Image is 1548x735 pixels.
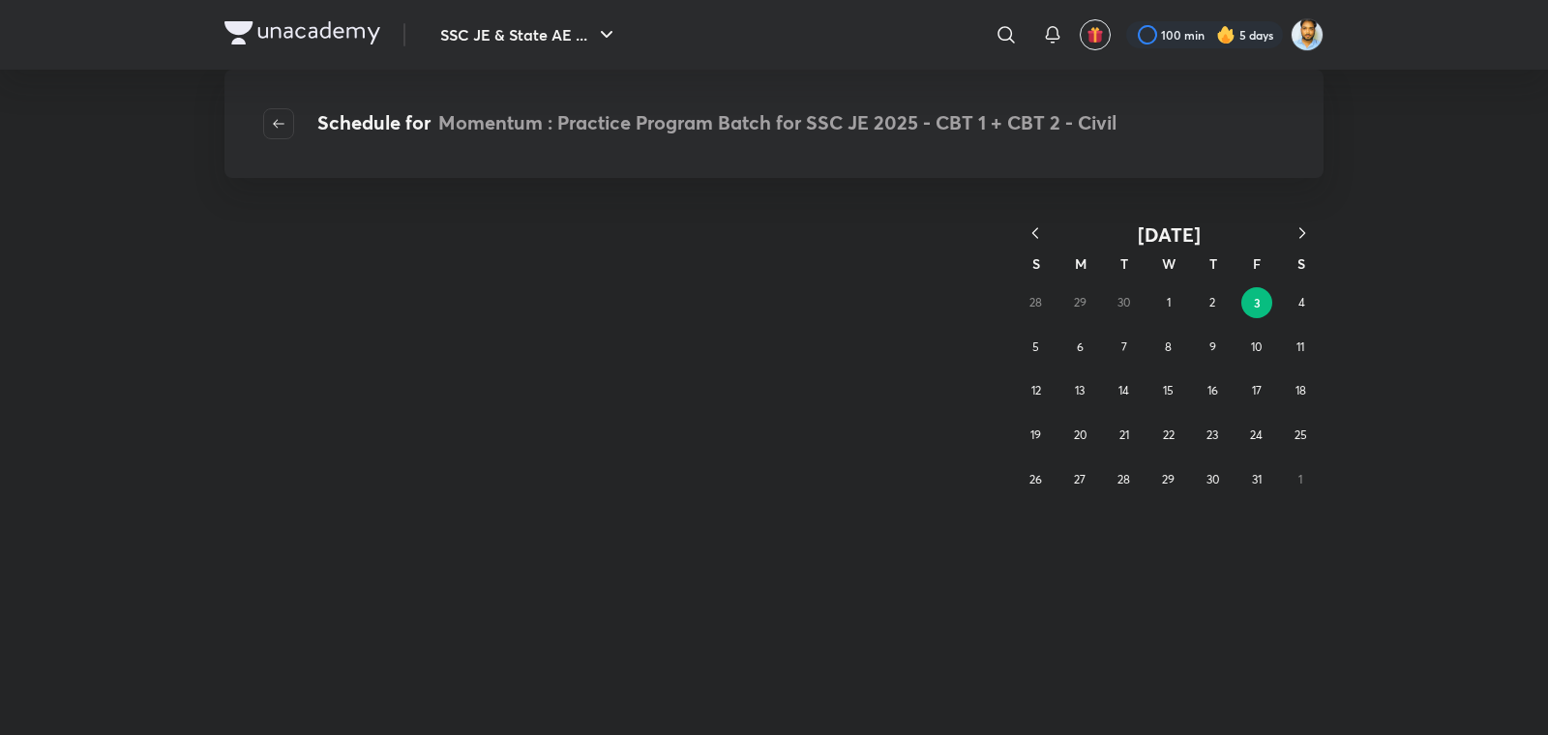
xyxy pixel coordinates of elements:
[1250,427,1263,442] abbr: October 24, 2025
[1252,472,1262,486] abbr: October 31, 2025
[1167,295,1171,309] abbr: October 1, 2025
[1080,19,1111,50] button: avatar
[1029,472,1042,486] abbr: October 26, 2025
[1295,383,1306,397] abbr: October 18, 2025
[1075,254,1087,273] abbr: Monday
[1295,427,1307,442] abbr: October 25, 2025
[1087,26,1104,44] img: avatar
[1153,464,1184,495] button: October 29, 2025
[1163,383,1174,397] abbr: October 15, 2025
[1121,339,1127,354] abbr: October 7, 2025
[1153,375,1184,406] button: October 15, 2025
[1253,254,1261,273] abbr: Friday
[1197,375,1228,406] button: October 16, 2025
[1241,287,1272,318] button: October 3, 2025
[1209,295,1215,309] abbr: October 2, 2025
[1251,339,1262,354] abbr: October 10, 2025
[1197,464,1228,495] button: October 30, 2025
[1077,339,1084,354] abbr: October 6, 2025
[1153,287,1184,318] button: October 1, 2025
[1109,420,1140,451] button: October 21, 2025
[1252,383,1262,397] abbr: October 17, 2025
[1064,464,1095,495] button: October 27, 2025
[1297,254,1305,273] abbr: Saturday
[1120,254,1128,273] abbr: Tuesday
[1074,472,1086,486] abbr: October 27, 2025
[1206,427,1218,442] abbr: October 23, 2025
[1109,464,1140,495] button: October 28, 2025
[1021,420,1052,451] button: October 19, 2025
[1117,472,1130,486] abbr: October 28, 2025
[1153,420,1184,451] button: October 22, 2025
[1153,332,1184,363] button: October 8, 2025
[1241,375,1272,406] button: October 17, 2025
[1074,427,1087,442] abbr: October 20, 2025
[1109,375,1140,406] button: October 14, 2025
[1057,222,1281,247] button: [DATE]
[1031,383,1041,397] abbr: October 12, 2025
[1241,464,1272,495] button: October 31, 2025
[1285,332,1316,363] button: October 11, 2025
[1109,332,1140,363] button: October 7, 2025
[1298,295,1305,309] abbr: October 4, 2025
[1064,332,1095,363] button: October 6, 2025
[1021,464,1052,495] button: October 26, 2025
[1064,375,1095,406] button: October 13, 2025
[1021,332,1052,363] button: October 5, 2025
[1032,339,1039,354] abbr: October 5, 2025
[1285,420,1316,451] button: October 25, 2025
[1197,287,1228,318] button: October 2, 2025
[1296,339,1304,354] abbr: October 11, 2025
[224,21,380,49] a: Company Logo
[1285,375,1316,406] button: October 18, 2025
[1162,254,1176,273] abbr: Wednesday
[1197,420,1228,451] button: October 23, 2025
[1241,332,1272,363] button: October 10, 2025
[1119,427,1129,442] abbr: October 21, 2025
[1206,472,1219,486] abbr: October 30, 2025
[1209,339,1216,354] abbr: October 9, 2025
[438,109,1116,135] span: Momentum : Practice Program Batch for SSC JE 2025 - CBT 1 + CBT 2 - Civil
[1075,383,1085,397] abbr: October 13, 2025
[1162,472,1175,486] abbr: October 29, 2025
[1209,254,1217,273] abbr: Thursday
[1241,420,1272,451] button: October 24, 2025
[1216,25,1235,44] img: streak
[1118,383,1129,397] abbr: October 14, 2025
[1138,221,1201,248] span: [DATE]
[1254,295,1261,310] abbr: October 3, 2025
[1291,18,1324,51] img: Kunal Pradeep
[1286,287,1317,318] button: October 4, 2025
[1064,420,1095,451] button: October 20, 2025
[224,21,380,44] img: Company Logo
[1163,427,1175,442] abbr: October 22, 2025
[1032,254,1040,273] abbr: Sunday
[1030,427,1041,442] abbr: October 19, 2025
[1197,332,1228,363] button: October 9, 2025
[1021,375,1052,406] button: October 12, 2025
[429,15,630,54] button: SSC JE & State AE ...
[1207,383,1218,397] abbr: October 16, 2025
[1165,339,1172,354] abbr: October 8, 2025
[317,108,1116,139] h4: Schedule for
